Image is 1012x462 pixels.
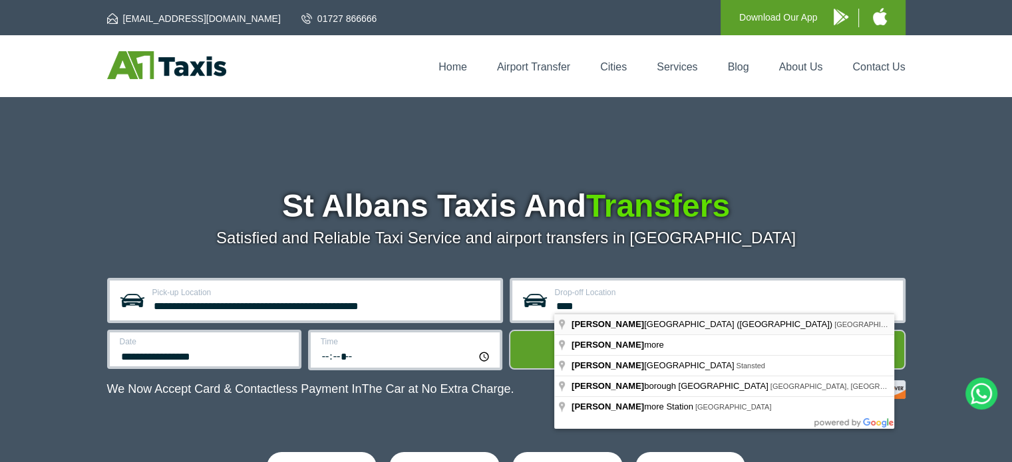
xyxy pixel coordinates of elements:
label: Date [120,338,291,346]
a: Contact Us [852,61,905,72]
a: Airport Transfer [497,61,570,72]
p: Satisfied and Reliable Taxi Service and airport transfers in [GEOGRAPHIC_DATA] [107,229,906,247]
a: 01727 866666 [301,12,377,25]
label: Time [321,338,492,346]
button: Get Quote [509,330,906,370]
span: The Car at No Extra Charge. [361,382,514,396]
span: borough [GEOGRAPHIC_DATA] [572,381,770,391]
a: Home [438,61,467,72]
span: [PERSON_NAME] [572,360,644,370]
h1: St Albans Taxis And [107,190,906,222]
a: [EMAIL_ADDRESS][DOMAIN_NAME] [107,12,281,25]
span: more [572,340,666,350]
span: [GEOGRAPHIC_DATA] [695,403,772,411]
span: Transfers [586,188,730,223]
a: About Us [779,61,823,72]
span: [GEOGRAPHIC_DATA], [GEOGRAPHIC_DATA] [770,382,927,390]
span: [GEOGRAPHIC_DATA] ([GEOGRAPHIC_DATA]) [572,319,834,329]
img: A1 Taxis iPhone App [873,8,887,25]
span: [GEOGRAPHIC_DATA] [572,360,736,370]
span: [GEOGRAPHIC_DATA] [834,320,911,328]
label: Pick-up Location [152,289,492,296]
label: Drop-off Location [555,289,895,296]
span: [PERSON_NAME] [572,402,644,411]
span: more Station [572,402,695,411]
a: Services [657,61,697,72]
img: A1 Taxis Android App [834,9,848,25]
img: A1 Taxis St Albans LTD [107,51,226,79]
p: Download Our App [739,9,818,26]
a: Cities [600,61,627,72]
p: We Now Accept Card & Contactless Payment In [107,382,514,396]
span: [PERSON_NAME] [572,340,644,350]
span: [PERSON_NAME] [572,319,644,329]
a: Blog [727,61,749,72]
span: Stansted [736,362,764,370]
span: [PERSON_NAME] [572,381,644,391]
